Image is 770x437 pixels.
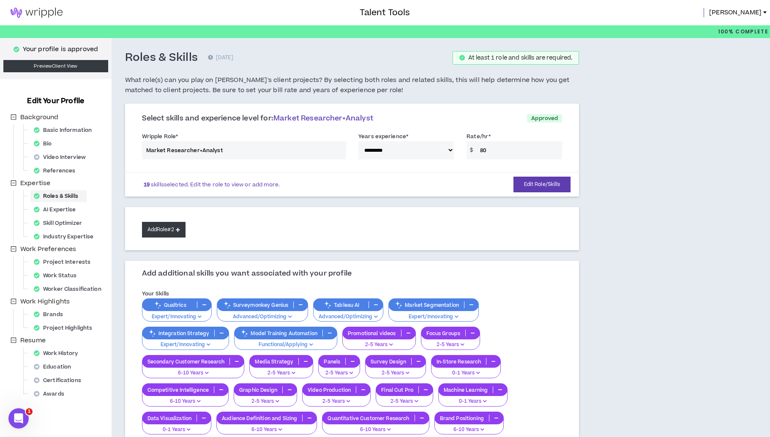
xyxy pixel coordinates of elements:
[439,387,493,393] p: Machine Learning
[440,426,498,434] p: 6-10 Years
[11,246,16,252] span: minus-square
[11,114,16,120] span: minus-square
[273,113,373,123] span: Market Researcher+Analyst
[144,181,280,188] p: skills selected. Edit the role to view or add more.
[348,341,410,349] p: 2-5 Years
[217,415,302,421] p: Audience Definition and Sizing
[319,358,345,365] p: Panels
[324,369,355,377] p: 2-5 Years
[303,387,356,393] p: Video Production
[376,391,433,407] button: 2-5 Years
[437,369,495,377] p: 0-1 Years
[142,269,352,279] h3: Add additional skills you want associated with your profile
[208,54,233,62] p: [DATE]
[389,302,464,308] p: Market Segmentation
[30,138,60,150] div: Bio
[216,419,317,435] button: 6-10 Years
[319,313,378,321] p: Advanced/Optimizing
[435,415,489,421] p: Brand Positioning
[147,398,223,405] p: 6-10 Years
[444,398,502,405] p: 0-1 Years
[142,302,197,308] p: Qualtrics
[30,231,102,243] div: Industry Expertise
[142,358,230,365] p: Secondary Customer Research
[30,165,84,177] div: References
[30,256,99,268] div: Project Interests
[313,306,383,322] button: Advanced/Optimizing
[142,113,373,123] span: Select skills and experience level for:
[709,8,762,17] span: [PERSON_NAME]
[249,362,313,378] button: 2-5 Years
[125,75,579,96] h5: What role(s) can you play on [PERSON_NAME]'s client projects? By selecting both roles and related...
[142,330,215,336] p: Integration Strategy
[147,341,224,349] p: Expert/Innovating
[23,45,98,54] p: Your profile is approved
[147,313,206,321] p: Expert/Innovating
[30,374,90,386] div: Certifications
[394,313,473,321] p: Expert/Innovating
[376,387,418,393] p: Final Cut Pro
[222,426,311,434] p: 6-10 Years
[308,398,365,405] p: 2-5 Years
[30,361,79,373] div: Education
[734,28,768,36] span: Complete
[421,330,466,336] p: Focus Groups
[30,322,101,334] div: Project Highlights
[147,369,239,377] p: 6-10 Years
[24,96,87,106] h3: Edit Your Profile
[125,51,198,65] h3: Roles & Skills
[318,362,360,378] button: 2-5 Years
[30,204,85,216] div: AI Expertise
[11,298,16,304] span: minus-square
[459,55,465,60] span: check-circle
[438,391,508,407] button: 0-1 Years
[30,309,71,320] div: Brands
[30,190,87,202] div: Roles & Skills
[8,408,29,429] iframe: Intercom live chat
[365,362,426,378] button: 2-5 Years
[19,244,78,254] span: Work Preferences
[217,306,309,322] button: Advanced/Optimizing
[20,297,70,306] span: Work Highlights
[381,398,428,405] p: 2-5 Years
[142,287,169,300] label: Your Skills
[11,180,16,186] span: minus-square
[142,419,212,435] button: 0-1 Years
[19,297,71,307] span: Work Highlights
[142,362,245,378] button: 6-10 Years
[30,388,73,400] div: Awards
[142,415,197,421] p: Data Visualization
[431,358,486,365] p: In-Store Research
[144,181,150,188] b: 19
[527,114,562,123] p: Approved
[142,334,229,350] button: Expert/Innovating
[314,302,369,308] p: Tableau AI
[718,25,768,38] p: 100%
[371,369,420,377] p: 2-5 Years
[20,179,50,188] span: Expertise
[11,337,16,343] span: minus-square
[30,270,85,281] div: Work Status
[235,330,322,336] p: Model Training Automation
[142,387,214,393] p: Competitive Intelligence
[142,306,212,322] button: Expert/Innovating
[142,391,229,407] button: 6-10 Years
[30,217,90,229] div: Skill Optimizer
[366,358,411,365] p: Survey Design
[20,245,76,254] span: Work Preferences
[222,313,303,321] p: Advanced/Optimizing
[328,426,423,434] p: 6-10 Years
[302,391,371,407] button: 2-5 Years
[30,151,94,163] div: Video Interview
[322,415,414,421] p: Quantitative Customer Research
[240,341,332,349] p: Functional/Applying
[343,330,401,336] p: Promotional videos
[30,124,100,136] div: Basic Information
[388,306,479,322] button: Expert/Innovating
[26,408,33,415] span: 1
[255,369,308,377] p: 2-5 Years
[142,222,186,238] button: AddRole#2
[431,362,501,378] button: 0-1 Years
[234,391,297,407] button: 2-5 Years
[434,419,504,435] button: 6-10 Years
